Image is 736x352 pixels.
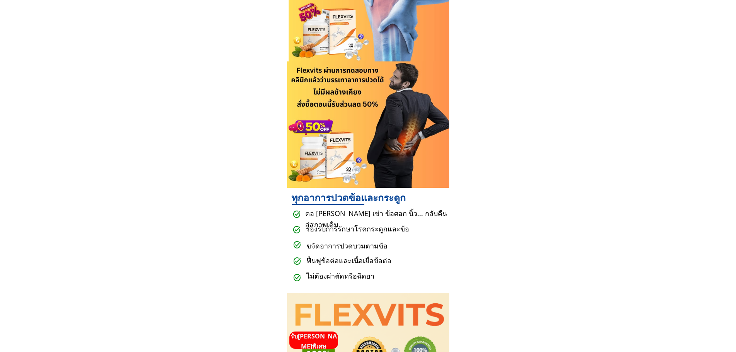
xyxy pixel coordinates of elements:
h3: ฟื้นฟูข้อต่อและเนื้อเยื่อข้อต่อ [306,255,444,277]
h3: ไม่ต้องผ่าตัดหรือฉีดยา [306,270,444,293]
h3: รองรับการรักษาโรคกระดูกและข้อ [306,223,444,246]
p: รับ[PERSON_NAME]พิเศษ [289,332,338,351]
h3: คอ [PERSON_NAME] เข่า ข้อศอก นิ้ว... กลับคืนสู่สภาพเดิม [305,208,449,230]
h3: ทุกอาการปวดข้อและกระดูก [291,175,517,206]
h3: ขจัดอาการปวดบวมตามข้อ [306,240,444,263]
